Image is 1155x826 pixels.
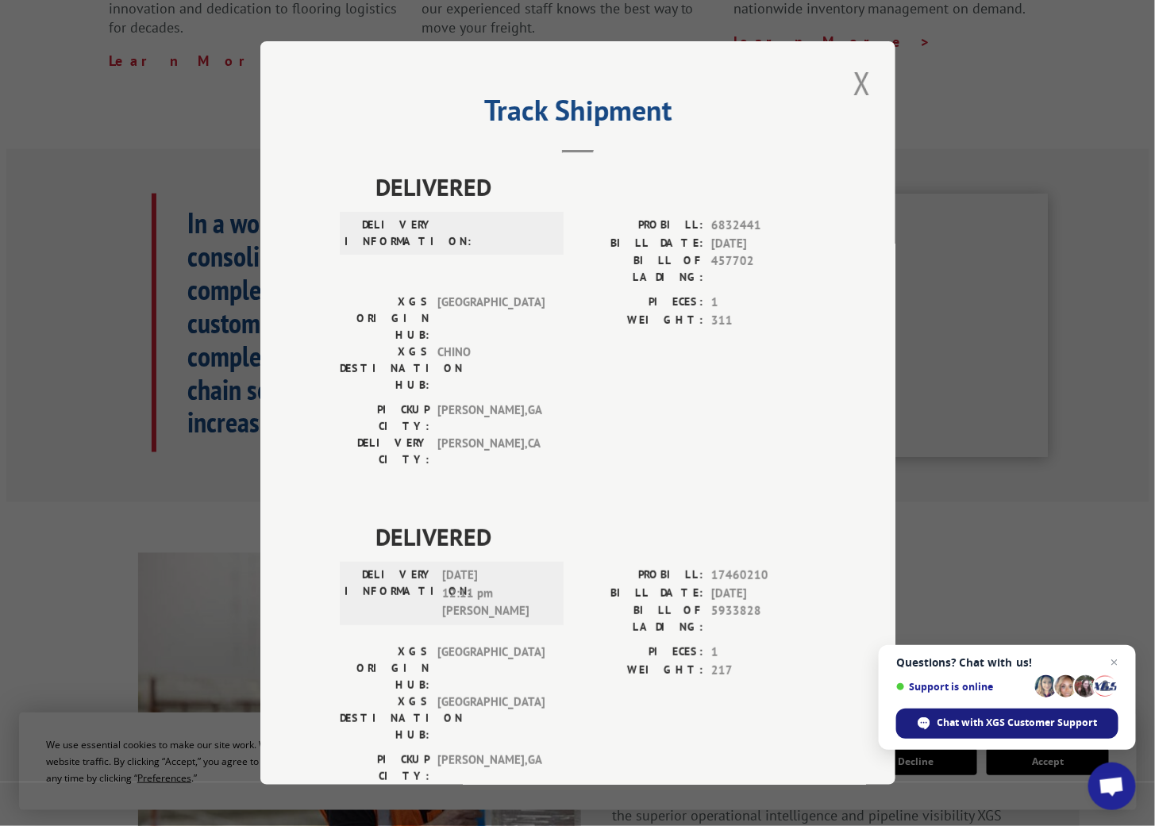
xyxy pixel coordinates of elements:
span: 1 [711,644,816,662]
span: 217 [711,662,816,680]
h2: Track Shipment [340,99,816,129]
span: [PERSON_NAME] , GA [437,751,545,785]
span: Chat with XGS Customer Support [896,709,1118,739]
label: PIECES: [578,294,703,312]
label: PICKUP CITY: [340,401,429,435]
span: [DATE] [711,585,816,603]
label: XGS DESTINATION HUB: [340,344,429,394]
span: [DATE] 12:11 pm [PERSON_NAME] [442,567,549,620]
label: XGS DESTINATION HUB: [340,693,429,743]
span: 5933828 [711,602,816,636]
span: 17460210 [711,567,816,585]
label: BILL DATE: [578,235,703,253]
span: 1 [711,294,816,312]
label: WEIGHT: [578,662,703,680]
span: DELIVERED [375,519,816,555]
span: Support is online [896,681,1030,693]
span: CHINO [437,344,545,394]
label: PICKUP CITY: [340,751,429,785]
span: Chat with XGS Customer Support [937,716,1098,730]
a: Open chat [1088,763,1136,810]
span: [PERSON_NAME] , GA [437,401,545,435]
span: [GEOGRAPHIC_DATA] [437,644,545,693]
span: [GEOGRAPHIC_DATA] [437,693,545,743]
label: WEIGHT: [578,312,703,330]
label: DELIVERY INFORMATION: [345,567,434,620]
span: DELIVERED [375,169,816,205]
label: DELIVERY CITY: [340,435,429,468]
label: BILL DATE: [578,585,703,603]
span: [GEOGRAPHIC_DATA] [437,294,545,344]
label: PROBILL: [578,567,703,585]
label: PROBILL: [578,217,703,235]
span: 311 [711,312,816,330]
label: PIECES: [578,644,703,662]
label: DELIVERY INFORMATION: [345,217,434,250]
span: 6832441 [711,217,816,235]
label: XGS ORIGIN HUB: [340,294,429,344]
button: Close modal [849,61,876,105]
label: XGS ORIGIN HUB: [340,644,429,693]
span: [PERSON_NAME] , CA [437,435,545,468]
span: Questions? Chat with us! [896,656,1118,669]
label: BILL OF LADING: [578,252,703,286]
span: [DATE] [711,235,816,253]
span: 457702 [711,252,816,286]
label: BILL OF LADING: [578,602,703,636]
